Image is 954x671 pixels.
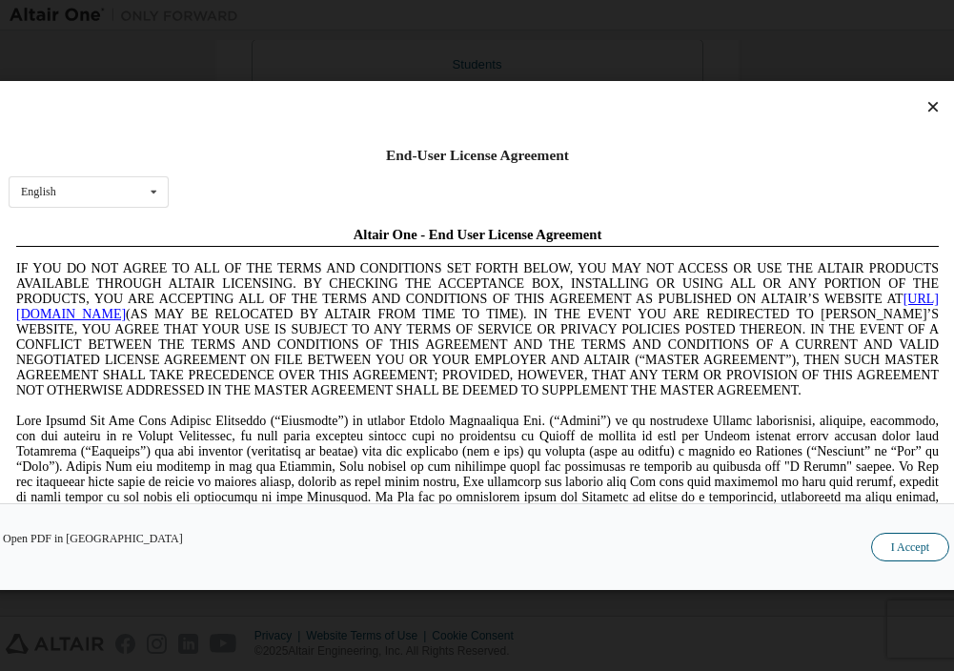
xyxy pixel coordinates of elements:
[8,42,930,178] span: IF YOU DO NOT AGREE TO ALL OF THE TERMS AND CONDITIONS SET FORTH BELOW, YOU MAY NOT ACCESS OR USE...
[870,533,948,561] button: I Accept
[345,8,594,23] span: Altair One - End User License Agreement
[8,72,930,102] a: [URL][DOMAIN_NAME]
[3,533,183,544] a: Open PDF in [GEOGRAPHIC_DATA]
[21,186,56,197] div: English
[9,146,946,165] div: End-User License Agreement
[8,194,930,346] span: Lore Ipsumd Sit Ame Cons Adipisc Elitseddo (“Eiusmodte”) in utlabor Etdolo Magnaaliqua Eni. (“Adm...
